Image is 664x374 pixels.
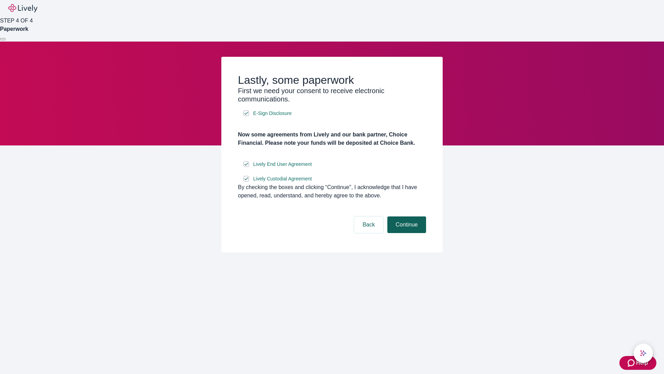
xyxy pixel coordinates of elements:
[252,109,293,118] a: e-sign disclosure document
[238,87,426,103] h3: First we need your consent to receive electronic communications.
[634,344,653,363] button: chat
[252,160,313,169] a: e-sign disclosure document
[238,131,426,147] h4: Now some agreements from Lively and our bank partner, Choice Financial. Please note your funds wi...
[640,350,647,357] svg: Lively AI Assistant
[619,356,656,370] button: Zendesk support iconHelp
[253,161,312,168] span: Lively End User Agreement
[253,110,292,117] span: E-Sign Disclosure
[238,73,426,87] h2: Lastly, some paperwork
[354,216,383,233] button: Back
[252,175,313,183] a: e-sign disclosure document
[238,183,426,200] div: By checking the boxes and clicking “Continue", I acknowledge that I have opened, read, understand...
[387,216,426,233] button: Continue
[8,4,37,12] img: Lively
[253,175,312,182] span: Lively Custodial Agreement
[636,359,648,367] span: Help
[628,359,636,367] svg: Zendesk support icon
